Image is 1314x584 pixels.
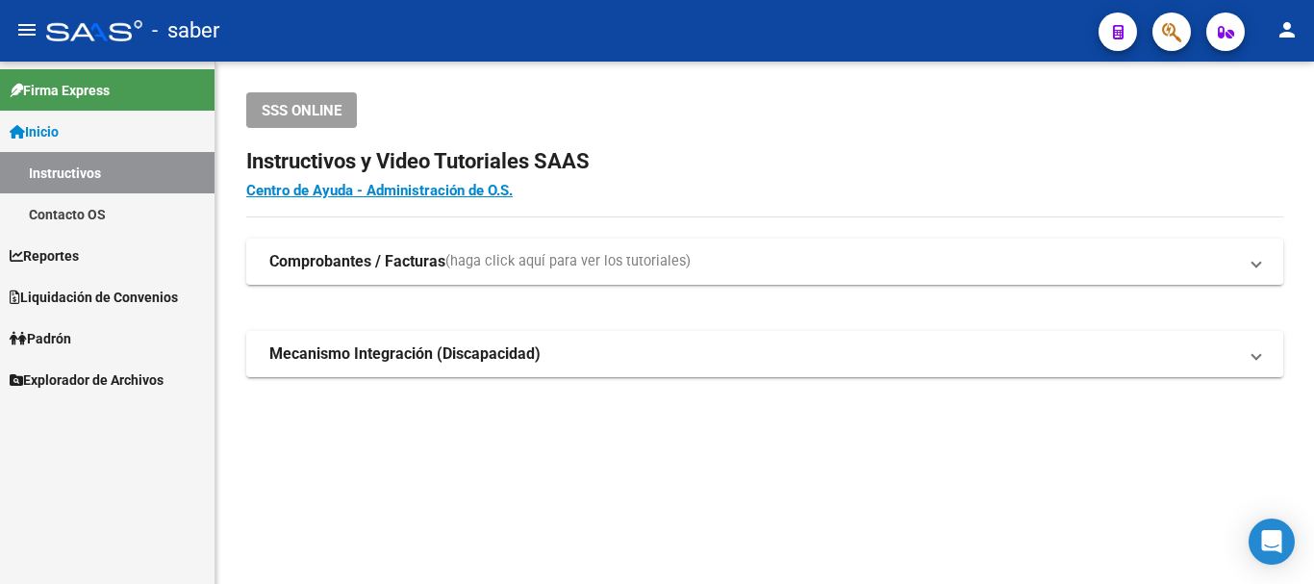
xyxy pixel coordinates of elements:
mat-icon: person [1276,18,1299,41]
a: Centro de Ayuda - Administración de O.S. [246,182,513,199]
strong: Comprobantes / Facturas [269,251,445,272]
strong: Mecanismo Integración (Discapacidad) [269,343,541,365]
span: Explorador de Archivos [10,369,164,391]
button: SSS ONLINE [246,92,357,128]
span: Padrón [10,328,71,349]
span: (haga click aquí para ver los tutoriales) [445,251,691,272]
span: SSS ONLINE [262,102,341,119]
mat-icon: menu [15,18,38,41]
mat-expansion-panel-header: Mecanismo Integración (Discapacidad) [246,331,1283,377]
span: Inicio [10,121,59,142]
span: Liquidación de Convenios [10,287,178,308]
div: Open Intercom Messenger [1249,519,1295,565]
span: Reportes [10,245,79,267]
span: - saber [152,10,219,52]
h2: Instructivos y Video Tutoriales SAAS [246,143,1283,180]
span: Firma Express [10,80,110,101]
mat-expansion-panel-header: Comprobantes / Facturas(haga click aquí para ver los tutoriales) [246,239,1283,285]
